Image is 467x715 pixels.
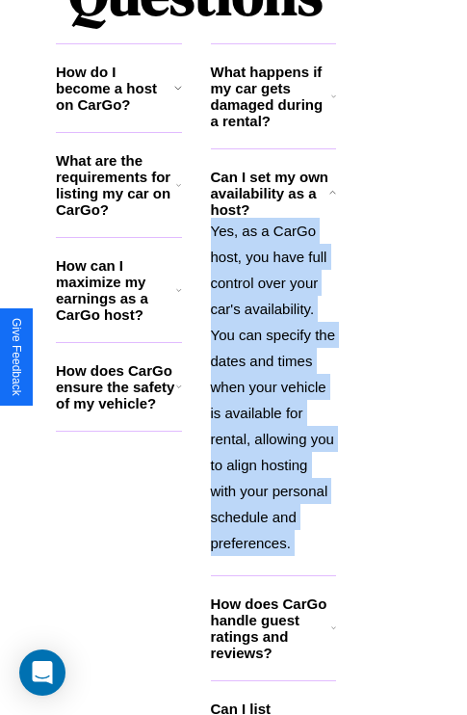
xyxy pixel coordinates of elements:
h3: How does CarGo handle guest ratings and reviews? [211,596,331,661]
div: Open Intercom Messenger [19,649,65,696]
div: Give Feedback [10,318,23,396]
h3: What are the requirements for listing my car on CarGo? [56,152,176,218]
h3: How do I become a host on CarGo? [56,64,174,113]
h3: Can I set my own availability as a host? [211,169,329,218]
h3: How can I maximize my earnings as a CarGo host? [56,257,176,323]
h3: How does CarGo ensure the safety of my vehicle? [56,362,176,411]
h3: What happens if my car gets damaged during a rental? [211,64,331,129]
p: Yes, as a CarGo host, you have full control over your car's availability. You can specify the dat... [211,218,337,556]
